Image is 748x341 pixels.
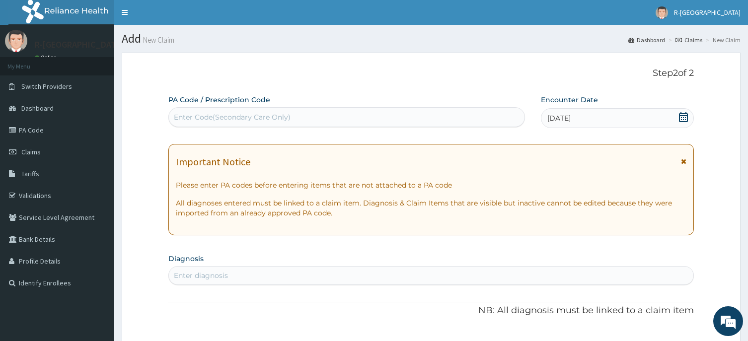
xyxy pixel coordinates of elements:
[174,112,291,122] div: Enter Code(Secondary Care Only)
[21,147,41,156] span: Claims
[176,180,686,190] p: Please enter PA codes before entering items that are not attached to a PA code
[674,8,741,17] span: R-[GEOGRAPHIC_DATA]
[541,95,598,105] label: Encounter Date
[176,156,250,167] h1: Important Notice
[547,113,571,123] span: [DATE]
[35,54,59,61] a: Online
[21,104,54,113] span: Dashboard
[703,36,741,44] li: New Claim
[122,32,741,45] h1: Add
[174,271,228,280] div: Enter diagnosis
[5,30,27,52] img: User Image
[656,6,668,19] img: User Image
[21,82,72,91] span: Switch Providers
[168,95,270,105] label: PA Code / Prescription Code
[176,198,686,218] p: All diagnoses entered must be linked to a claim item. Diagnosis & Claim Items that are visible bu...
[35,40,124,49] p: R-[GEOGRAPHIC_DATA]
[168,68,693,79] p: Step 2 of 2
[168,254,204,264] label: Diagnosis
[141,36,174,44] small: New Claim
[21,169,39,178] span: Tariffs
[628,36,665,44] a: Dashboard
[675,36,702,44] a: Claims
[168,304,693,317] p: NB: All diagnosis must be linked to a claim item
